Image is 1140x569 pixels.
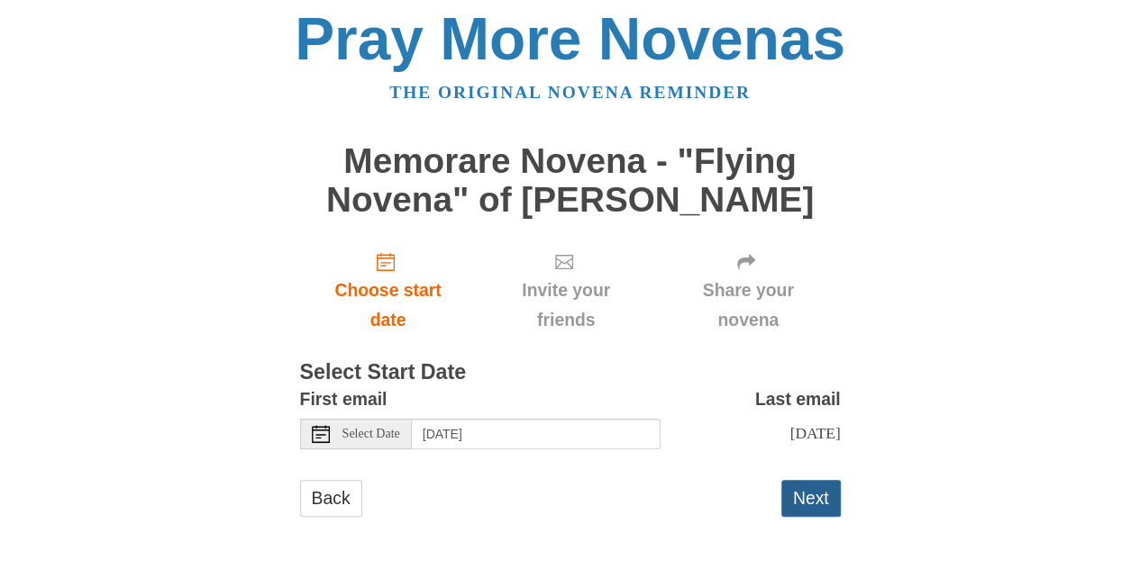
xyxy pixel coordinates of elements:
[300,237,477,344] a: Choose start date
[389,83,751,102] a: The original novena reminder
[342,428,400,440] span: Select Date
[494,275,637,335] span: Invite your friends
[300,480,362,517] a: Back
[476,237,655,344] div: Click "Next" to confirm your start date first.
[656,237,841,344] div: Click "Next" to confirm your start date first.
[295,5,845,72] a: Pray More Novenas
[300,142,841,219] h1: Memorare Novena - "Flying Novena" of [PERSON_NAME]
[318,275,459,335] span: Choose start date
[789,424,840,442] span: [DATE]
[674,275,823,335] span: Share your novena
[781,480,841,517] button: Next
[300,384,388,414] label: First email
[300,361,841,384] h3: Select Start Date
[755,384,841,414] label: Last email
